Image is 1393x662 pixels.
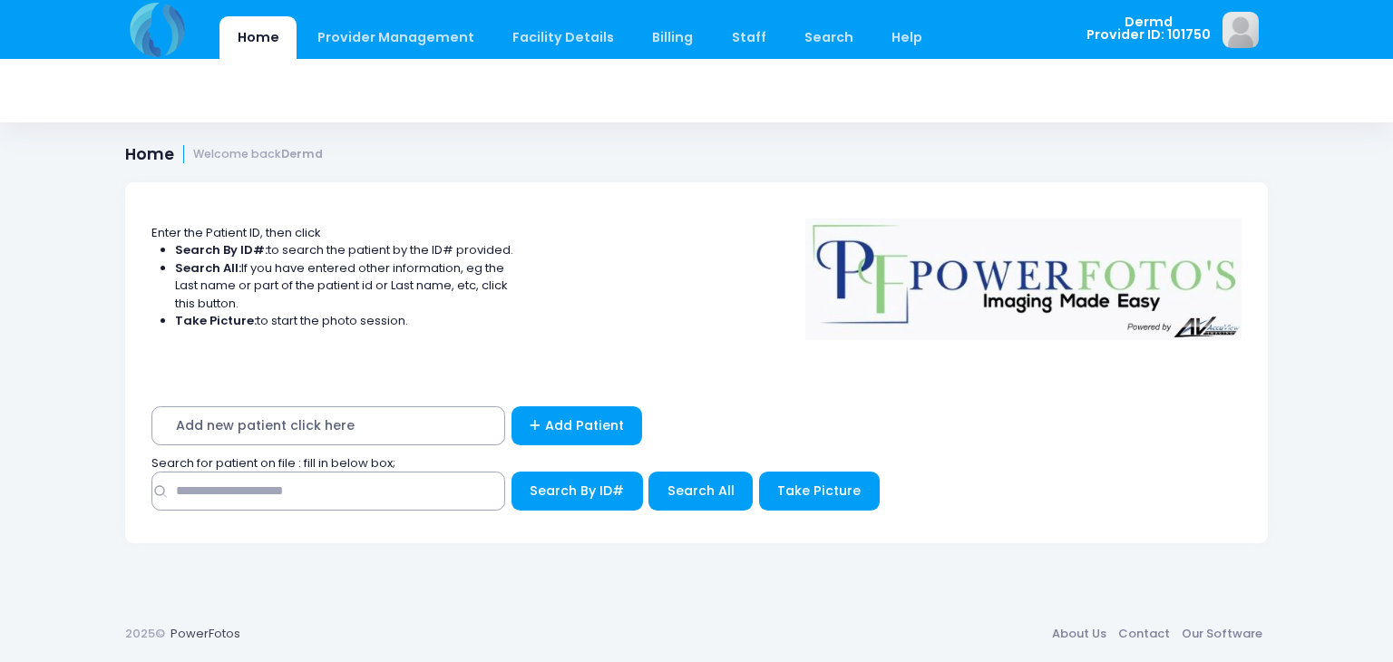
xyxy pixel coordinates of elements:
[151,454,395,472] span: Search for patient on file : fill in below box;
[1223,12,1259,48] img: image
[530,482,624,500] span: Search By ID#
[299,16,492,59] a: Provider Management
[281,146,323,161] strong: Dermd
[797,206,1251,340] img: Logo
[125,625,165,642] span: 2025©
[175,312,514,330] li: to start the photo session.
[511,472,643,511] button: Search By ID#
[1175,618,1268,650] a: Our Software
[151,406,505,445] span: Add new patient click here
[175,259,514,313] li: If you have entered other information, eg the Last name or part of the patient id or Last name, e...
[193,148,323,161] small: Welcome back
[786,16,871,59] a: Search
[495,16,632,59] a: Facility Details
[125,145,323,164] h1: Home
[648,472,753,511] button: Search All
[175,241,268,258] strong: Search By ID#:
[635,16,711,59] a: Billing
[759,472,880,511] button: Take Picture
[175,259,241,277] strong: Search All:
[667,482,735,500] span: Search All
[151,224,321,241] span: Enter the Patient ID, then click
[1046,618,1112,650] a: About Us
[175,241,514,259] li: to search the patient by the ID# provided.
[511,406,643,445] a: Add Patient
[874,16,940,59] a: Help
[1086,15,1211,42] span: Dermd Provider ID: 101750
[170,625,240,642] a: PowerFotos
[777,482,861,500] span: Take Picture
[219,16,297,59] a: Home
[175,312,257,329] strong: Take Picture:
[714,16,784,59] a: Staff
[1112,618,1175,650] a: Contact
